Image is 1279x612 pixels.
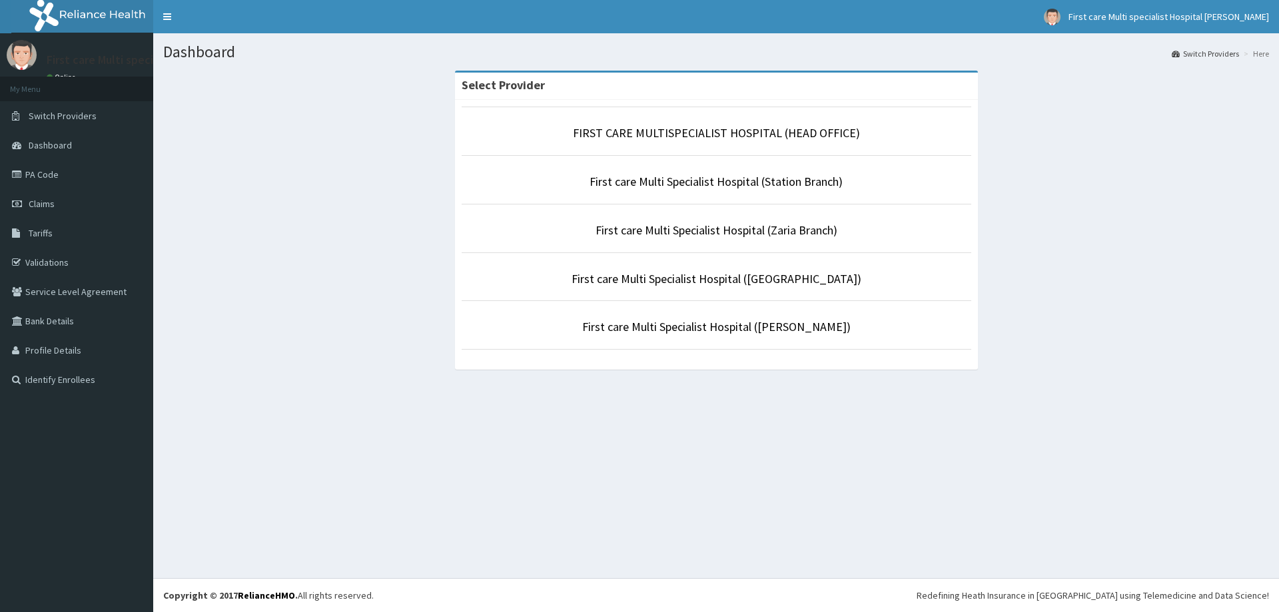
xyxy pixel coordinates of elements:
[29,227,53,239] span: Tariffs
[153,578,1279,612] footer: All rights reserved.
[590,174,843,189] a: First care Multi Specialist Hospital (Station Branch)
[917,589,1269,602] div: Redefining Heath Insurance in [GEOGRAPHIC_DATA] using Telemedicine and Data Science!
[238,589,295,601] a: RelianceHMO
[1172,48,1239,59] a: Switch Providers
[462,77,545,93] strong: Select Provider
[1044,9,1061,25] img: User Image
[596,222,837,238] a: First care Multi Specialist Hospital (Zaria Branch)
[1068,11,1269,23] span: First care Multi specialist Hospital [PERSON_NAME]
[29,198,55,210] span: Claims
[1240,48,1269,59] li: Here
[573,125,860,141] a: FIRST CARE MULTISPECIALIST HOSPITAL (HEAD OFFICE)
[163,589,298,601] strong: Copyright © 2017 .
[47,54,312,66] p: First care Multi specialist Hospital [PERSON_NAME]
[163,43,1269,61] h1: Dashboard
[29,139,72,151] span: Dashboard
[7,40,37,70] img: User Image
[582,319,851,334] a: First care Multi Specialist Hospital ([PERSON_NAME])
[47,73,79,82] a: Online
[29,110,97,122] span: Switch Providers
[572,271,861,286] a: First care Multi Specialist Hospital ([GEOGRAPHIC_DATA])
